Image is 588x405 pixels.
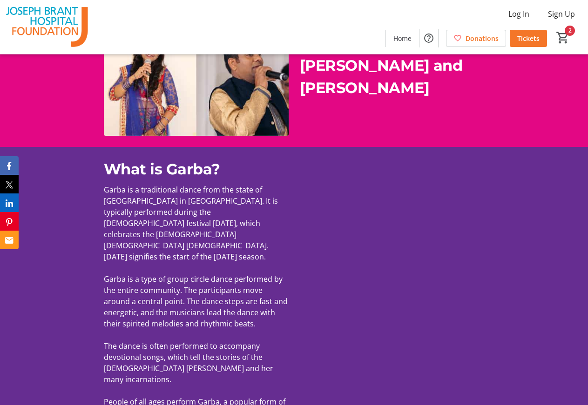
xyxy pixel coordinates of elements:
img: undefined [104,32,289,136]
span: Sign Up [548,8,575,20]
span: [PERSON_NAME] [300,79,430,97]
span: The dance is often performed to accompany devotional songs, which tell the stories of the [DEMOGR... [104,341,273,385]
img: The Joseph Brant Hospital Foundation's Logo [6,4,88,50]
span: Donations [466,33,499,43]
span: Log In [508,8,529,20]
button: Help [419,29,438,47]
a: Home [386,30,419,47]
span: Garba is a type of group circle dance performed by the entire community. The participants move ar... [104,274,288,329]
span: Home [393,33,412,43]
span: [PERSON_NAME] and [300,56,463,74]
button: Cart [554,29,571,46]
span: Tickets [517,33,540,43]
button: Sign Up [541,7,582,21]
a: Tickets [510,30,547,47]
a: Donations [446,30,506,47]
span: Garba is a traditional dance from the state of [GEOGRAPHIC_DATA] in [GEOGRAPHIC_DATA]. It is typi... [104,185,278,262]
button: Log In [501,7,537,21]
span: What is Garba? [104,160,220,178]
